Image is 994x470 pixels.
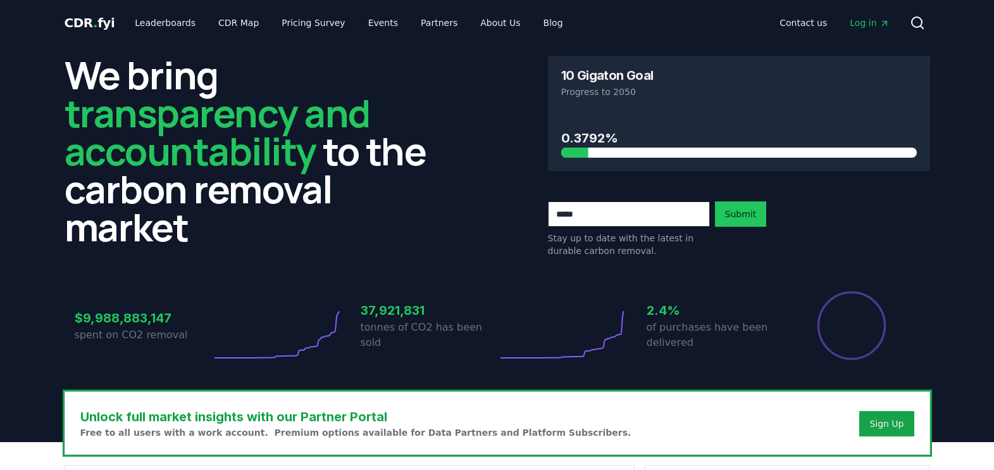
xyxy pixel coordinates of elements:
[411,11,468,34] a: Partners
[470,11,530,34] a: About Us
[561,129,917,148] h3: 0.3792%
[715,201,767,227] button: Submit
[65,56,447,246] h2: We bring to the carbon removal market
[358,11,408,34] a: Events
[93,15,97,30] span: .
[75,327,211,343] p: spent on CO2 removal
[80,426,631,439] p: Free to all users with a work account. Premium options available for Data Partners and Platform S...
[65,14,115,32] a: CDR.fyi
[769,11,899,34] nav: Main
[647,301,783,320] h3: 2.4%
[361,320,497,350] p: tonnes of CO2 has been sold
[80,407,631,426] h3: Unlock full market insights with our Partner Portal
[869,417,904,430] a: Sign Up
[75,308,211,327] h3: $9,988,883,147
[271,11,355,34] a: Pricing Survey
[840,11,899,34] a: Log in
[125,11,573,34] nav: Main
[65,15,115,30] span: CDR fyi
[208,11,269,34] a: CDR Map
[361,301,497,320] h3: 37,921,831
[65,87,370,177] span: transparency and accountability
[769,11,837,34] a: Contact us
[647,320,783,350] p: of purchases have been delivered
[125,11,206,34] a: Leaderboards
[859,411,914,436] button: Sign Up
[561,86,917,98] p: Progress to 2050
[850,16,889,29] span: Log in
[533,11,573,34] a: Blog
[561,69,654,82] h3: 10 Gigaton Goal
[548,232,710,257] p: Stay up to date with the latest in durable carbon removal.
[816,290,887,361] div: Percentage of sales delivered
